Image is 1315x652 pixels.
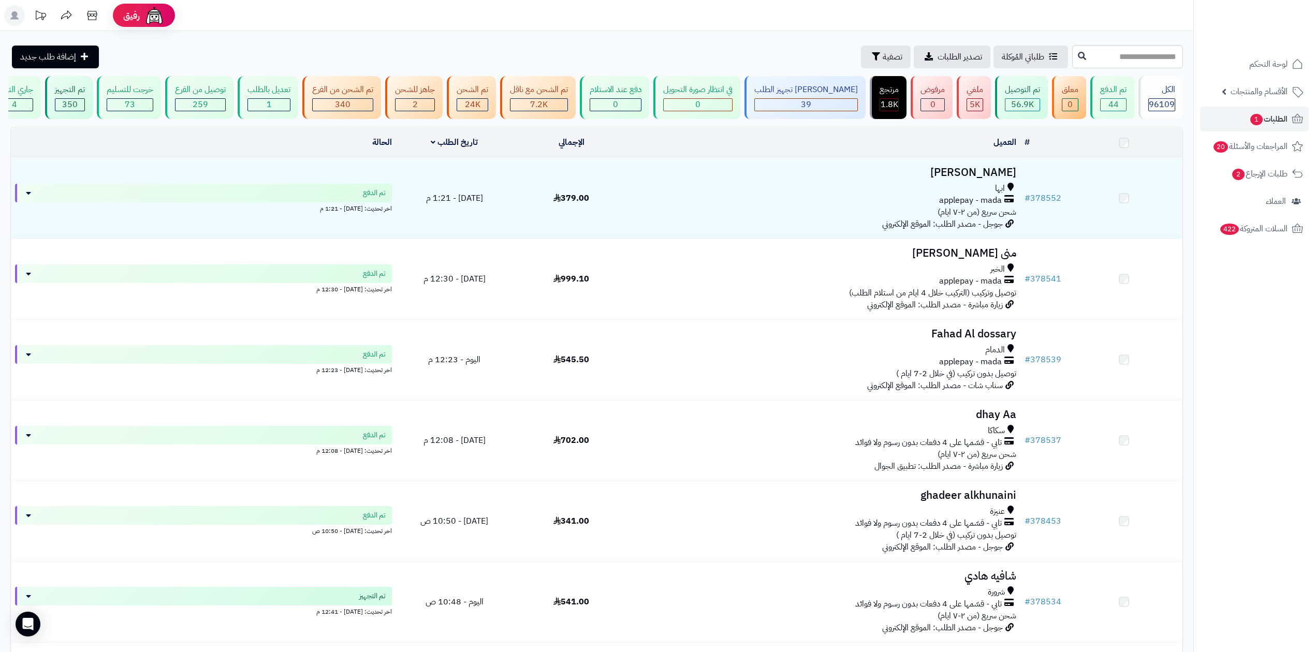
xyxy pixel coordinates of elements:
[1149,98,1175,111] span: 96109
[590,99,641,111] div: 0
[920,84,945,96] div: مرفوض
[1266,194,1286,209] span: العملاء
[1025,273,1061,285] a: #378541
[1250,113,1263,126] span: 1
[363,430,386,440] span: تم الدفع
[867,379,1003,392] span: سناب شات - مصدر الطلب: الموقع الإلكتروني
[1050,76,1088,119] a: معلق 0
[1231,84,1288,99] span: الأقسام والمنتجات
[16,612,40,636] div: Open Intercom Messenger
[1011,98,1034,111] span: 56.9K
[1088,76,1136,119] a: تم الدفع 44
[938,206,1016,218] span: شحن سريع (من ٢-٧ ايام)
[939,275,1002,287] span: applepay - mada
[1100,84,1127,96] div: تم الدفع
[993,136,1016,149] a: العميل
[1025,596,1061,608] a: #378534
[15,525,392,536] div: اخر تحديث: [DATE] - 10:50 ص
[1062,84,1078,96] div: معلق
[1213,141,1229,153] span: 20
[985,344,1005,356] span: الدمام
[967,99,983,111] div: 4993
[193,98,208,111] span: 259
[993,46,1068,68] a: طلباتي المُوكلة
[1005,84,1040,96] div: تم التوصيل
[510,84,568,96] div: تم الشحن مع ناقل
[55,99,84,111] div: 350
[755,99,857,111] div: 39
[880,99,898,111] div: 1836
[995,183,1005,195] span: ابها
[1148,84,1175,96] div: الكل
[967,84,983,96] div: ملغي
[861,46,911,68] button: تصفية
[1025,353,1030,366] span: #
[125,98,135,111] span: 73
[553,273,589,285] span: 999.10
[247,84,290,96] div: تعديل بالطلب
[914,46,990,68] a: تصدير الطلبات
[363,188,386,198] span: تم الدفع
[1025,136,1030,149] a: #
[990,263,1005,275] span: الخبر
[874,460,1003,472] span: زيارة مباشرة - مصدر الطلب: تطبيق الجوال
[939,195,1002,206] span: applepay - mada
[426,192,483,204] span: [DATE] - 1:21 م
[335,98,350,111] span: 340
[1025,515,1030,527] span: #
[938,448,1016,461] span: شحن سريع (من ٢-٧ ايام)
[990,506,1005,517] span: عنيزة
[15,364,392,375] div: اخر تحديث: [DATE] - 12:23 م
[1245,17,1305,39] img: logo-2.png
[163,76,236,119] a: توصيل من الفرع 259
[431,136,478,149] a: تاريخ الطلب
[634,409,1016,421] h3: dhay Aa
[664,99,732,111] div: 0
[880,84,899,96] div: مرتجع
[1025,273,1030,285] span: #
[988,425,1005,437] span: سكاكا
[867,299,1003,311] span: زيارة مباشرة - مصدر الطلب: الموقع الإلكتروني
[1136,76,1185,119] a: الكل96109
[1249,112,1288,126] span: الطلبات
[634,490,1016,501] h3: ghadeer alkhunaini
[1025,192,1061,204] a: #378552
[123,9,140,22] span: رفيق
[1232,168,1245,181] span: 2
[363,349,386,360] span: تم الدفع
[313,99,373,111] div: 340
[1220,223,1240,235] span: 422
[754,84,858,96] div: [PERSON_NAME] تجهيز الطلب
[801,98,811,111] span: 39
[15,605,392,616] div: اخر تحديث: [DATE] - 12:41 م
[144,5,165,26] img: ai-face.png
[300,76,383,119] a: تم الشحن من الفرع 340
[993,76,1050,119] a: تم التوصيل 56.9K
[107,99,153,111] div: 73
[1200,216,1309,241] a: السلات المتروكة422
[176,99,225,111] div: 259
[372,136,392,149] a: الحالة
[1025,596,1030,608] span: #
[428,353,480,366] span: اليوم - 12:23 م
[613,98,618,111] span: 0
[43,76,95,119] a: تم التجهيز 350
[553,353,589,366] span: 545.50
[15,202,392,213] div: اخر تحديث: [DATE] - 1:21 م
[363,510,386,521] span: تم الدفع
[1249,57,1288,71] span: لوحة التحكم
[553,596,589,608] span: 541.00
[883,51,902,63] span: تصفية
[553,192,589,204] span: 379.00
[970,98,980,111] span: 5K
[855,517,1002,529] span: تابي - قسّمها على 4 دفعات بدون رسوم ولا فوائد
[921,99,944,111] div: 0
[695,98,700,111] span: 0
[236,76,300,119] a: تعديل بالطلب 1
[663,84,733,96] div: في انتظار صورة التحويل
[849,287,1016,299] span: توصيل وتركيب (التركيب خلال 4 ايام من استلام الطلب)
[896,529,1016,541] span: توصيل بدون تركيب (في خلال 2-7 ايام )
[896,367,1016,380] span: توصيل بدون تركيب (في خلال 2-7 ايام )
[634,570,1016,582] h3: شافيه هادي
[1200,134,1309,159] a: المراجعات والأسئلة20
